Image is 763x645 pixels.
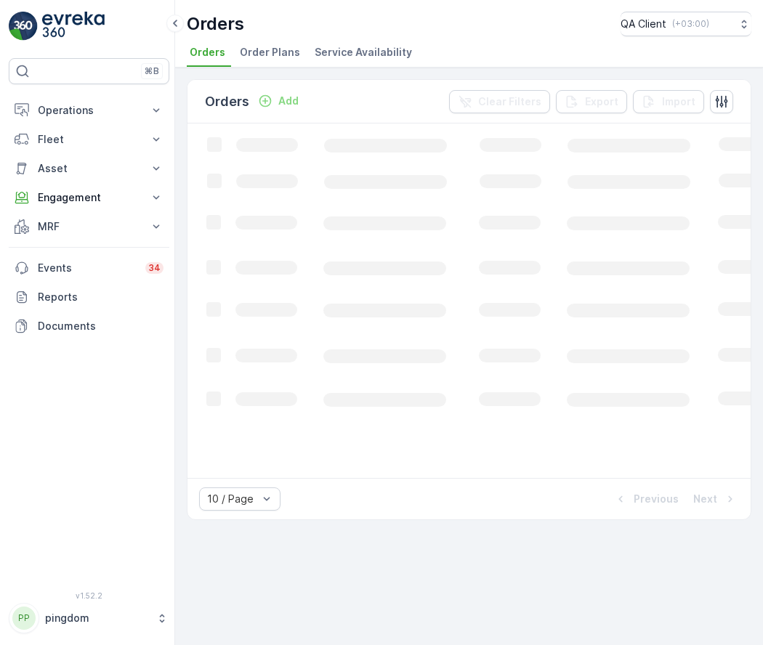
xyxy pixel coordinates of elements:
[315,45,412,60] span: Service Availability
[38,161,140,176] p: Asset
[449,90,550,113] button: Clear Filters
[190,45,225,60] span: Orders
[633,90,704,113] button: Import
[45,611,149,625] p: pingdom
[621,12,751,36] button: QA Client(+03:00)
[42,12,105,41] img: logo_light-DOdMpM7g.png
[621,17,666,31] p: QA Client
[9,603,169,633] button: PPpingdom
[9,12,38,41] img: logo
[556,90,627,113] button: Export
[693,492,717,506] p: Next
[187,12,244,36] p: Orders
[9,154,169,183] button: Asset
[240,45,300,60] span: Order Plans
[148,262,161,274] p: 34
[9,283,169,312] a: Reports
[9,253,169,283] a: Events34
[692,490,739,508] button: Next
[145,65,159,77] p: ⌘B
[38,103,140,118] p: Operations
[672,18,709,30] p: ( +03:00 )
[38,190,140,205] p: Engagement
[38,319,163,333] p: Documents
[634,492,679,506] p: Previous
[38,219,140,234] p: MRF
[9,125,169,154] button: Fleet
[478,94,541,109] p: Clear Filters
[585,94,618,109] p: Export
[252,92,304,110] button: Add
[9,212,169,241] button: MRF
[278,94,299,108] p: Add
[38,132,140,147] p: Fleet
[9,591,169,600] span: v 1.52.2
[9,183,169,212] button: Engagement
[9,96,169,125] button: Operations
[38,290,163,304] p: Reports
[38,261,137,275] p: Events
[12,607,36,630] div: PP
[662,94,695,109] p: Import
[205,92,249,112] p: Orders
[612,490,680,508] button: Previous
[9,312,169,341] a: Documents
